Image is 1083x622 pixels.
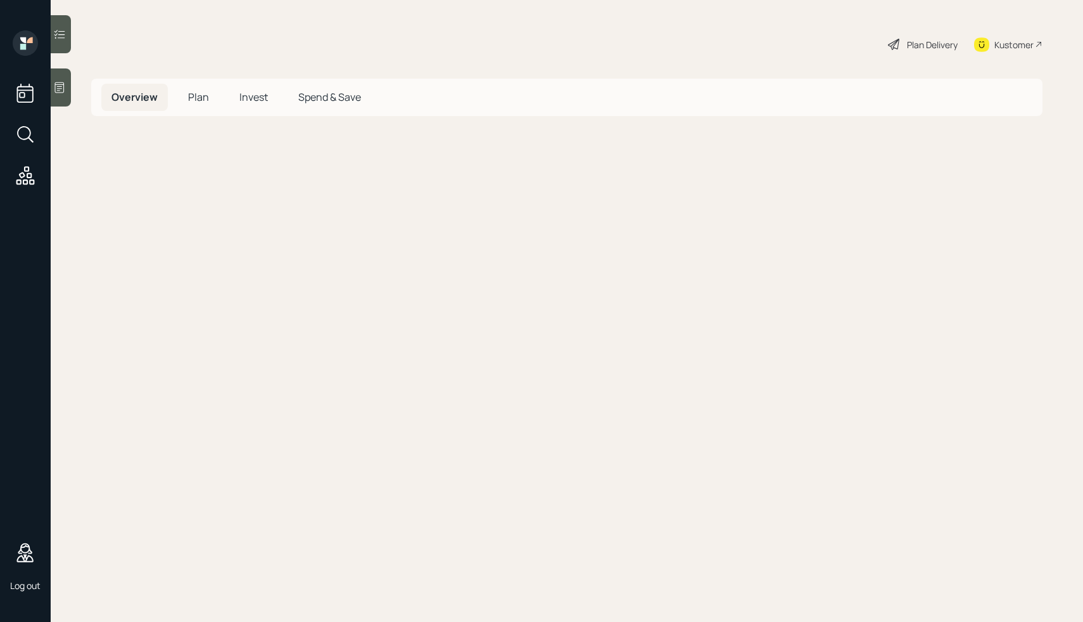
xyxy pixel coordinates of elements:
div: Plan Delivery [907,38,958,51]
span: Plan [188,90,209,104]
span: Overview [111,90,158,104]
span: Invest [239,90,268,104]
div: Kustomer [994,38,1034,51]
div: Log out [10,580,41,592]
span: Spend & Save [298,90,361,104]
